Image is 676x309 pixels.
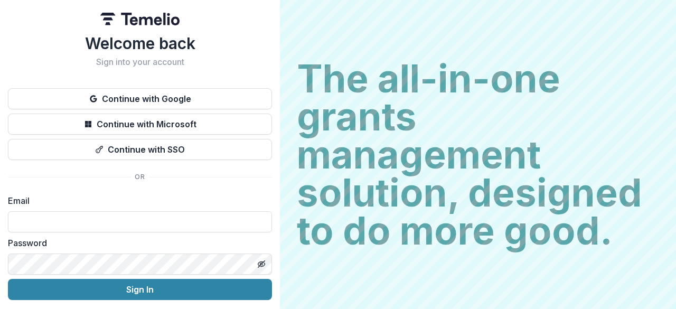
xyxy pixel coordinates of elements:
[100,13,180,25] img: Temelio
[8,279,272,300] button: Sign In
[8,34,272,53] h1: Welcome back
[8,88,272,109] button: Continue with Google
[8,139,272,160] button: Continue with SSO
[253,256,270,273] button: Toggle password visibility
[8,237,266,249] label: Password
[8,57,272,67] h2: Sign into your account
[8,194,266,207] label: Email
[8,114,272,135] button: Continue with Microsoft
